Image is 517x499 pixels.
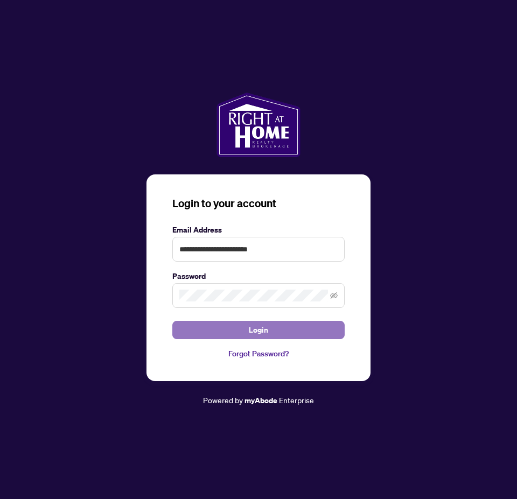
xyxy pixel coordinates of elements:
[279,395,314,405] span: Enterprise
[172,224,345,236] label: Email Address
[216,93,300,157] img: ma-logo
[172,196,345,211] h3: Login to your account
[203,395,243,405] span: Powered by
[172,348,345,360] a: Forgot Password?
[244,395,277,406] a: myAbode
[172,321,345,339] button: Login
[330,292,338,299] span: eye-invisible
[249,321,268,339] span: Login
[172,270,345,282] label: Password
